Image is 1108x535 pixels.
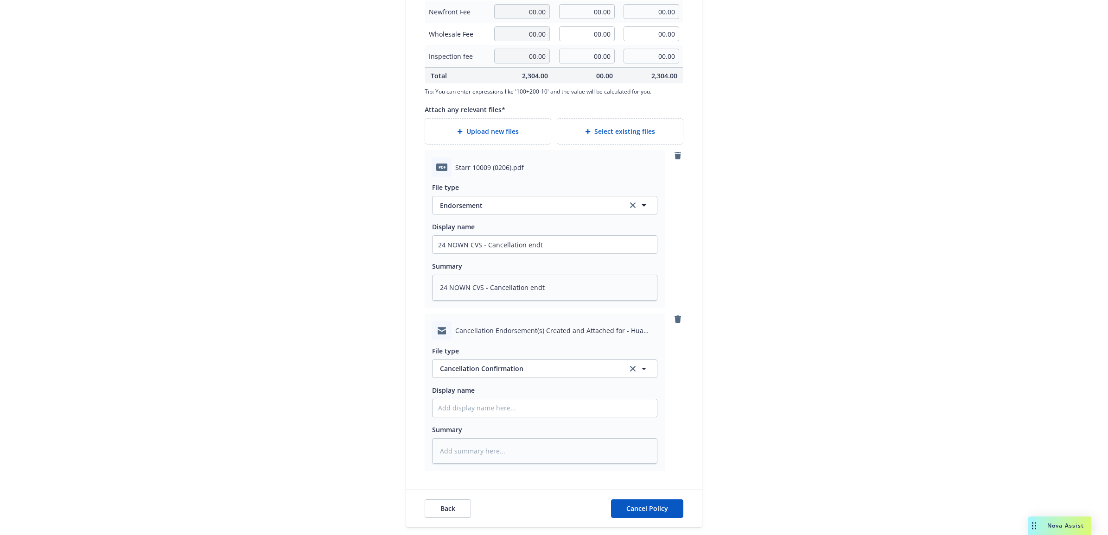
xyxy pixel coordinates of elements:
[594,126,655,136] span: Select existing files
[432,262,462,271] span: Summary
[433,399,657,417] input: Add display name here...
[466,126,519,136] span: Upload new files
[425,118,551,145] div: Upload new files
[432,183,459,192] span: File type
[440,504,455,513] span: Back
[455,326,657,335] span: Cancellation Endorsement(s) Created and Attached for - Hua Xing (Control Num_ 2268924).msg
[611,499,683,518] button: Cancel Policy
[433,236,657,253] input: Add display name here...
[436,164,447,170] span: pdf
[429,51,485,61] span: Inspection fee
[559,71,613,81] span: 00.00
[455,163,524,172] span: Starr 10009 (0206).pdf
[557,118,683,145] div: Select existing files
[440,201,618,210] span: Endorsement
[627,200,638,211] a: clear selection
[494,71,548,81] span: 2,304.00
[440,364,618,373] span: Cancellation Confirmation
[1047,522,1084,529] span: Nova Assist
[626,504,668,513] span: Cancel Policy
[429,7,485,17] span: Newfront Fee
[431,71,483,81] span: Total
[425,105,505,114] span: Attach any relevant files*
[672,314,683,325] a: remove
[425,499,471,518] button: Back
[429,29,485,39] span: Wholesale Fee
[432,346,459,355] span: File type
[1028,516,1040,535] div: Drag to move
[432,359,657,378] button: Cancellation Confirmationclear selection
[624,71,678,81] span: 2,304.00
[432,275,657,301] textarea: 24 NOWN CVS - Cancellation endt
[627,363,638,374] a: clear selection
[432,196,657,214] button: Endorsementclear selection
[432,386,475,395] span: Display name
[432,222,475,231] span: Display name
[425,88,683,95] span: Tip: You can enter expressions like '100+200-10' and the value will be calculated for you.
[432,425,462,434] span: Summary
[672,150,683,161] a: remove
[1028,516,1091,535] button: Nova Assist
